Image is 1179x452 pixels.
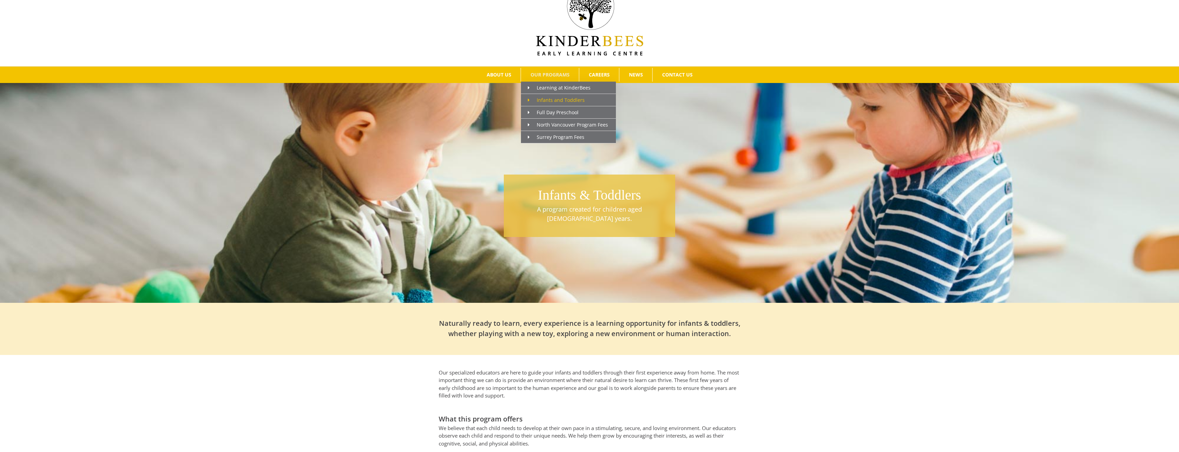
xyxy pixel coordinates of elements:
p: A program created for children aged [DEMOGRAPHIC_DATA] years. [507,205,672,223]
a: ABOUT US [477,68,521,82]
span: CONTACT US [662,72,693,77]
span: North Vancouver Program Fees [528,121,608,128]
a: Infants and Toddlers [521,94,616,106]
a: Full Day Preschool [521,106,616,119]
span: Infants and Toddlers [528,97,585,103]
nav: Main Menu [10,67,1169,83]
a: CONTACT US [653,68,702,82]
span: Learning at KinderBees [528,84,591,91]
span: CAREERS [589,72,610,77]
a: NEWS [619,68,652,82]
span: NEWS [629,72,643,77]
h1: Infants & Toddlers [507,186,672,205]
span: ABOUT US [487,72,511,77]
span: Surrey Program Fees [528,134,584,140]
span: Full Day Preschool [528,109,579,116]
span: OUR PROGRAMS [531,72,570,77]
h2: Naturally ready to learn, every experience is a learning opportunity for infants & toddlers, whet... [439,318,740,339]
a: CAREERS [579,68,619,82]
a: Learning at KinderBees [521,82,616,94]
a: Surrey Program Fees [521,131,616,143]
p: Our specialized educators are here to guide your infants and toddlers through their first experie... [439,369,740,400]
a: North Vancouver Program Fees [521,119,616,131]
h2: What this program offers [439,414,740,424]
a: OUR PROGRAMS [521,68,579,82]
p: We believe that each child needs to develop at their own pace in a stimulating, secure, and lovin... [439,424,740,448]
